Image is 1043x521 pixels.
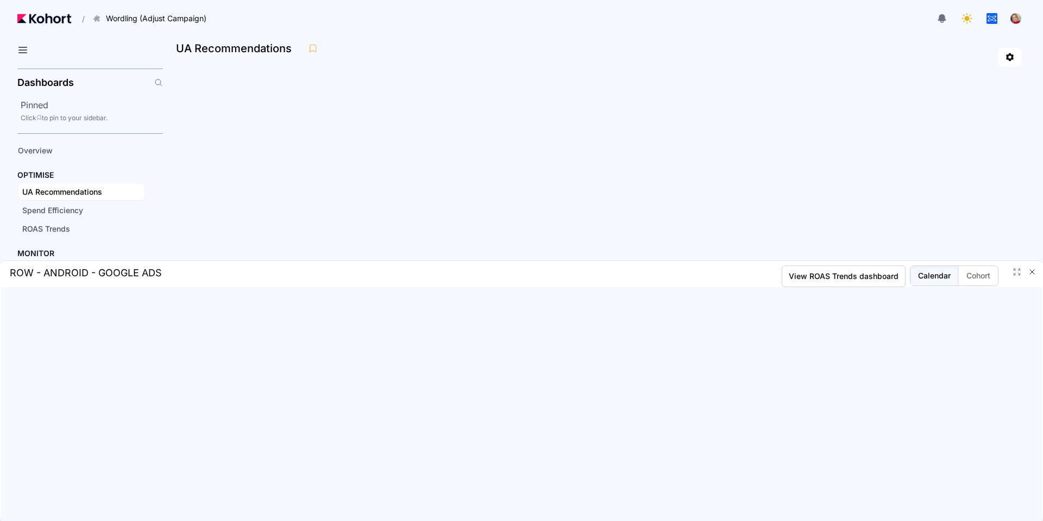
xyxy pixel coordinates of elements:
[22,187,102,196] span: UA Recommendations
[22,224,70,233] span: ROAS Trends
[1013,268,1021,276] button: Fullscreen
[18,146,53,155] span: Overview
[910,266,958,286] button: Calendar
[17,170,54,181] h4: OPTIMISE
[987,13,997,24] img: logo_tapnation_logo_20240723112628242335.jpg
[958,266,998,286] button: Cohort
[10,265,162,287] div: ROW - ANDROID - GOOGLE ADS
[17,248,54,259] h4: MONITOR
[22,206,83,215] span: Spend Efficiency
[21,98,163,111] h2: Pinned
[106,13,206,24] span: Wordling (Adjust Campaign)
[176,43,298,54] h3: UA Recommendations
[73,13,85,24] span: /
[21,114,163,122] div: Click to pin to your sidebar.
[17,78,74,88] h2: Dashboards
[17,14,71,23] img: Kohort logo
[782,265,906,287] button: View ROAS Trends dashboard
